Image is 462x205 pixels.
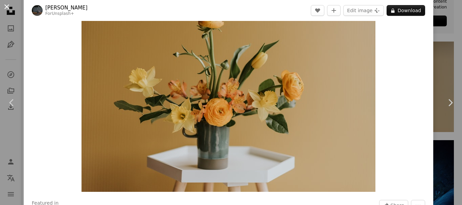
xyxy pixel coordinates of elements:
[45,11,88,17] div: For
[45,4,88,11] a: [PERSON_NAME]
[327,5,341,16] button: Add to Collection
[343,5,384,16] button: Edit image
[387,5,425,16] button: Download
[311,5,324,16] button: Like
[32,5,43,16] img: Go to Anita Austvika's profile
[52,11,74,16] a: Unsplash+
[438,70,462,135] a: Next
